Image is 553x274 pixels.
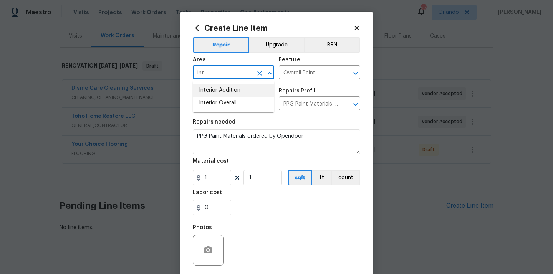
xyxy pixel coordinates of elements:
[193,84,274,97] li: Interior Addition
[193,119,235,125] h5: Repairs needed
[279,88,317,94] h5: Repairs Prefill
[254,68,265,79] button: Clear
[193,24,353,32] h2: Create Line Item
[331,170,360,185] button: count
[193,37,249,53] button: Repair
[193,190,222,195] h5: Labor cost
[279,57,300,63] h5: Feature
[193,57,206,63] h5: Area
[264,68,275,79] button: Close
[312,170,331,185] button: ft
[304,37,360,53] button: BRN
[350,68,361,79] button: Open
[288,170,312,185] button: sqft
[193,97,274,109] li: Interior Overall
[193,158,229,164] h5: Material cost
[249,37,304,53] button: Upgrade
[193,129,360,154] textarea: PPG Paint Materials ordered by Opendoor
[193,225,212,230] h5: Photos
[350,99,361,110] button: Open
